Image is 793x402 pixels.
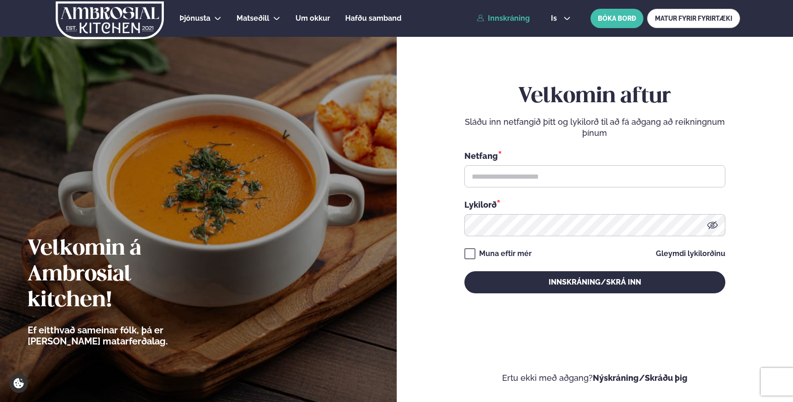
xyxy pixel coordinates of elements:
span: Þjónusta [179,14,210,23]
a: Nýskráning/Skráðu þig [593,373,688,383]
a: Cookie settings [9,374,28,393]
a: Gleymdi lykilorðinu [656,250,725,257]
button: BÓKA BORÐ [590,9,643,28]
span: Um okkur [295,14,330,23]
span: is [551,15,560,22]
span: Matseðill [237,14,269,23]
button: Innskráning/Skrá inn [464,271,725,293]
div: Lykilorð [464,198,725,210]
a: Hafðu samband [345,13,401,24]
p: Ef eitthvað sameinar fólk, þá er [PERSON_NAME] matarferðalag. [28,325,219,347]
h2: Velkomin aftur [464,84,725,110]
h2: Velkomin á Ambrosial kitchen! [28,236,219,314]
a: Innskráning [477,14,530,23]
button: is [544,15,578,22]
div: Netfang [464,150,725,162]
a: MATUR FYRIR FYRIRTÆKI [647,9,740,28]
p: Sláðu inn netfangið þitt og lykilorð til að fá aðgang að reikningnum þínum [464,117,725,139]
img: logo [55,1,165,39]
a: Þjónusta [179,13,210,24]
span: Hafðu samband [345,14,401,23]
a: Matseðill [237,13,269,24]
a: Um okkur [295,13,330,24]
p: Ertu ekki með aðgang? [424,373,766,384]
